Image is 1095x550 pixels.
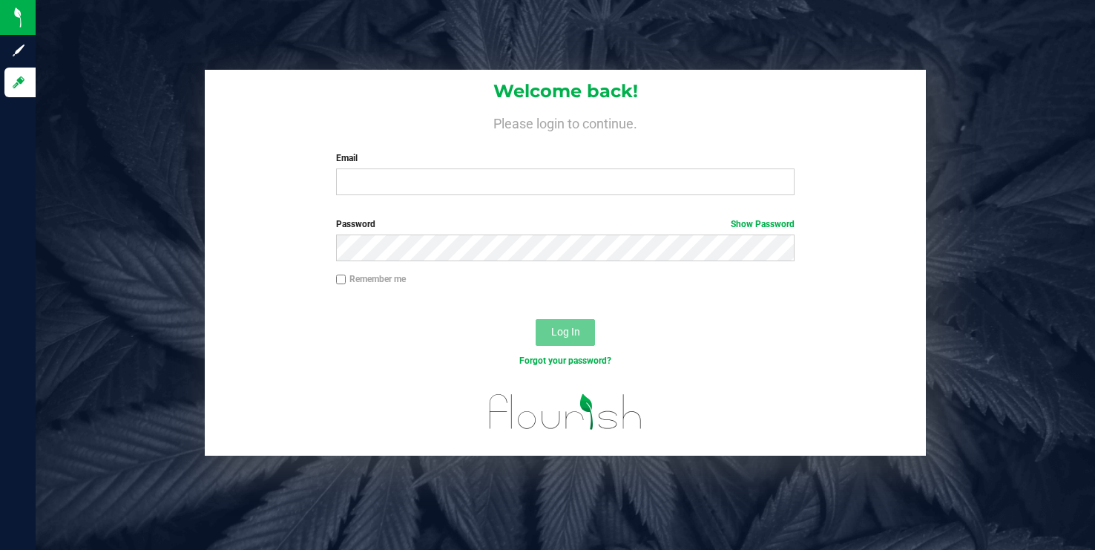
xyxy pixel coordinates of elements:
img: flourish_logo.svg [476,383,656,441]
inline-svg: Log in [11,75,26,90]
label: Remember me [336,272,406,286]
h1: Welcome back! [205,82,926,101]
input: Remember me [336,275,346,285]
h4: Please login to continue. [205,113,926,131]
button: Log In [536,319,595,346]
a: Forgot your password? [519,356,611,366]
label: Email [336,151,795,165]
span: Log In [551,326,580,338]
inline-svg: Sign up [11,43,26,58]
a: Show Password [731,219,795,229]
span: Password [336,219,375,229]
